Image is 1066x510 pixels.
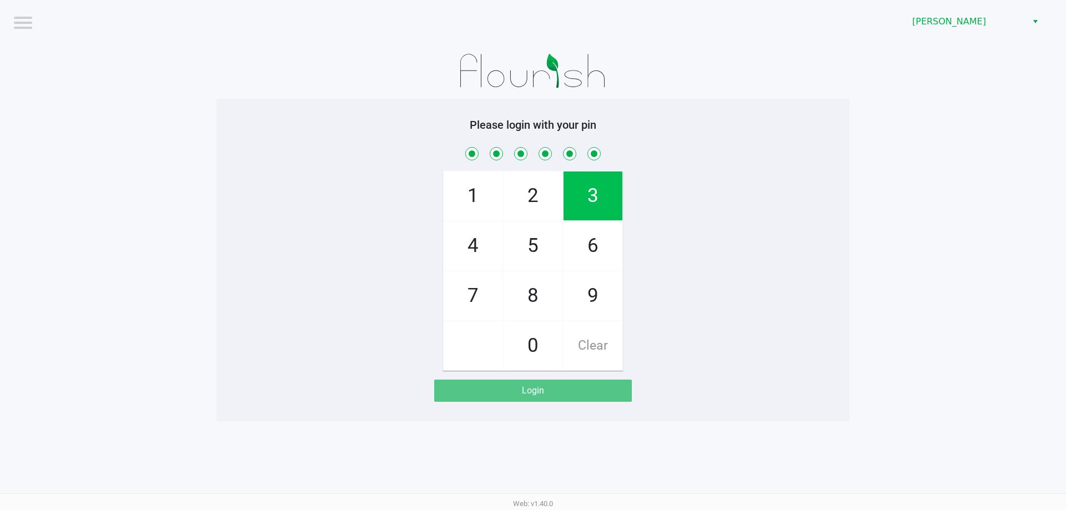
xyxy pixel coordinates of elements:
[225,118,841,132] h5: Please login with your pin
[504,171,562,220] span: 2
[504,271,562,320] span: 8
[1027,12,1043,32] button: Select
[564,321,622,370] span: Clear
[513,499,553,508] span: Web: v1.40.0
[444,171,502,220] span: 1
[564,171,622,220] span: 3
[444,221,502,270] span: 4
[504,221,562,270] span: 5
[444,271,502,320] span: 7
[564,221,622,270] span: 6
[504,321,562,370] span: 0
[912,15,1020,28] span: [PERSON_NAME]
[564,271,622,320] span: 9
